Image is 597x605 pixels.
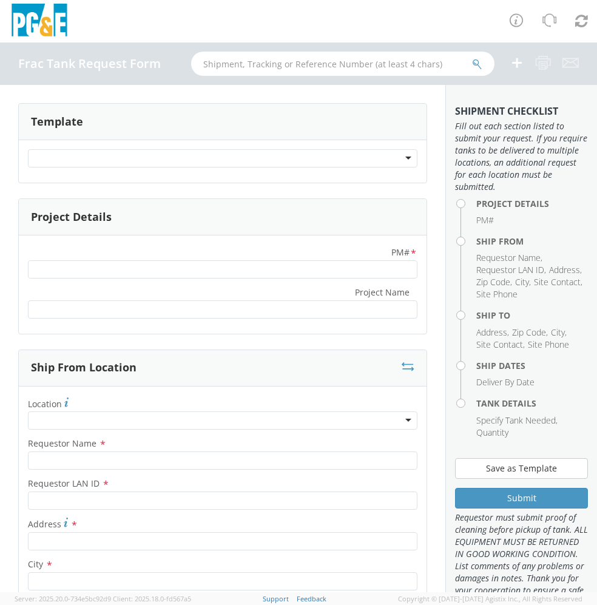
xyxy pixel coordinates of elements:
h4: Ship From [476,237,588,246]
span: Address [549,264,580,275]
h3: Shipment Checklist [455,106,588,117]
li: , [534,276,582,288]
span: City [551,326,565,338]
span: Quantity [476,427,508,438]
span: City [515,276,529,288]
span: Zip Code [512,326,546,338]
span: Server: 2025.20.0-734e5bc92d9 [15,594,111,603]
h4: Ship Dates [476,361,588,370]
span: Requestor LAN ID [28,478,99,489]
input: Shipment, Tracking or Reference Number (at least 4 chars) [191,52,494,76]
li: , [476,326,509,339]
span: Client: 2025.18.0-fd567a5 [113,594,191,603]
span: Location [28,398,62,410]
span: City [28,558,43,570]
li: , [476,252,542,264]
li: , [476,414,558,427]
h4: Ship To [476,311,588,320]
span: Site Phone [528,339,569,350]
button: Submit [455,488,588,509]
h4: Frac Tank Request Form [18,57,161,70]
span: Fill out each section listed to submit your request. If you require tanks to be delivered to mult... [455,120,588,193]
span: Requestor LAN ID [476,264,544,275]
h3: Project Details [31,211,112,223]
span: Zip Code [476,276,510,288]
a: Feedback [297,594,326,603]
span: PM# [391,246,410,260]
span: Project Name [355,286,410,300]
span: Requestor Name [476,252,541,263]
li: , [476,339,525,351]
span: Specify Tank Needed [476,414,556,426]
span: Deliver By Date [476,376,535,388]
li: , [549,264,582,276]
span: Requestor Name [28,438,96,450]
a: Support [263,594,289,603]
li: , [476,264,546,276]
span: Address [476,326,507,338]
li: , [512,326,548,339]
li: , [476,276,512,288]
button: Save as Template [455,458,588,479]
span: Site Contact [534,276,581,288]
h4: Tank Details [476,399,588,408]
h3: Template [31,116,83,128]
li: , [515,276,531,288]
span: Site Phone [476,288,518,300]
span: Site Contact [476,339,523,350]
h3: Ship From Location [31,362,137,374]
span: Address [28,518,61,530]
li: , [551,326,567,339]
span: Copyright © [DATE]-[DATE] Agistix Inc., All Rights Reserved [398,594,582,604]
span: PM# [476,214,494,226]
h4: Project Details [476,199,588,208]
img: pge-logo-06675f144f4cfa6a6814.png [9,4,70,39]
